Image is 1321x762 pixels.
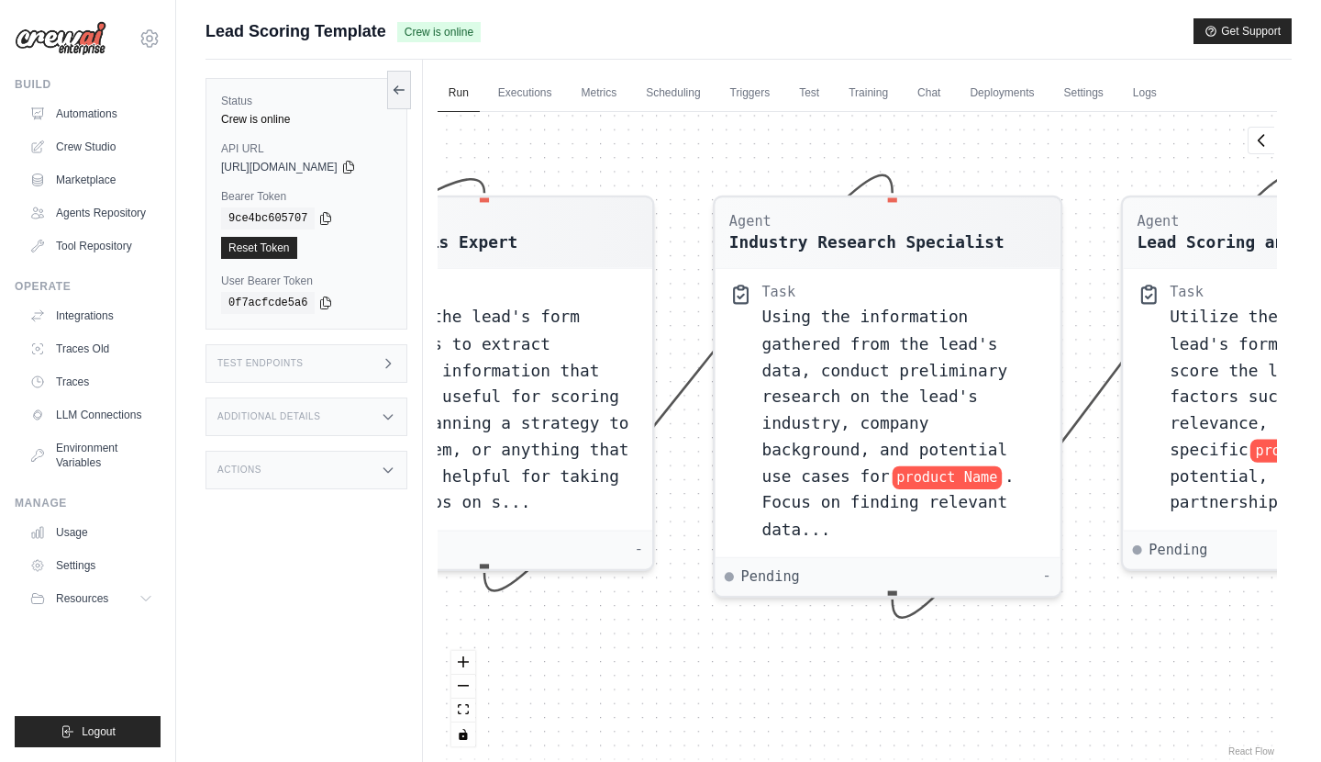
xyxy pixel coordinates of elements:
[1052,74,1114,113] a: Settings
[634,541,642,559] div: -
[22,301,161,331] a: Integrations
[221,160,338,174] span: [URL][DOMAIN_NAME]
[221,237,297,259] a: Reset Token
[1122,74,1168,113] a: Logs
[484,175,893,591] g: Edge from 5bae0f9d6d958f60534b7f39307a794a to b3888eea9c0ae7488d09a95aab66a593
[451,651,475,675] button: zoom in
[217,411,320,422] h3: Additional Details
[15,496,161,510] div: Manage
[22,400,161,430] a: LLM Connections
[140,179,484,354] g: Edge from inputsNode to 5bae0f9d6d958f60534b7f39307a794a
[397,22,481,42] span: Crew is online
[353,308,628,512] span: Analyze the lead's form responses to extract critical information that might be useful for scorin...
[451,651,475,746] div: React Flow controls
[713,196,1062,598] div: AgentIndustry Research SpecialistTaskUsing the information gathered from the lead's data, conduct...
[451,675,475,699] button: zoom out
[221,112,392,127] div: Crew is online
[22,231,161,261] a: Tool Repository
[1193,18,1292,44] button: Get Support
[217,358,304,369] h3: Test Endpoints
[15,21,106,56] img: Logo
[438,74,480,113] a: Run
[906,74,951,113] a: Chat
[571,74,628,113] a: Metrics
[15,716,161,747] button: Logout
[221,141,392,156] label: API URL
[729,212,1005,230] div: Agent
[761,466,1014,538] span: . Focus on finding relevant data...
[56,591,108,606] span: Resources
[451,699,475,723] button: fit view
[740,567,799,586] span: Pending
[761,304,1046,543] div: Using the information gathered from the lead's data, conduct preliminary research on the lead's i...
[321,230,517,253] div: Lead Analysis Expert
[82,724,116,739] span: Logout
[221,274,392,288] label: User Bearer Token
[22,198,161,228] a: Agents Repository
[353,304,638,516] div: Analyze the lead's form responses to extract critical information that might be useful for scorin...
[729,230,1005,253] div: Industry Research Specialist
[22,99,161,129] a: Automations
[22,132,161,162] a: Crew Studio
[22,367,161,397] a: Traces
[221,189,392,204] label: Bearer Token
[892,465,1002,488] span: product Name
[635,74,711,113] a: Scheduling
[221,207,315,230] code: 9ce4bc605707
[221,292,315,314] code: 0f7acfcde5a6
[1228,746,1274,756] a: React Flow attribution
[205,18,386,44] span: Lead Scoring Template
[719,74,782,113] a: Triggers
[788,74,830,113] a: Test
[487,74,563,113] a: Executions
[22,165,161,195] a: Marketplace
[893,175,1301,618] g: Edge from b3888eea9c0ae7488d09a95aab66a593 to 700540dd8c1661dab848f705549ef31d
[959,74,1045,113] a: Deployments
[22,551,161,580] a: Settings
[838,74,899,113] a: Training
[221,94,392,108] label: Status
[22,584,161,613] button: Resources
[1170,283,1204,301] div: Task
[217,465,261,476] h3: Actions
[1042,567,1050,586] div: -
[22,433,161,477] a: Environment Variables
[1149,541,1207,559] span: Pending
[321,212,517,230] div: Agent
[305,196,654,571] div: AgentLead Analysis ExpertAnalyze the lead's form responses to extract critical information that m...
[22,334,161,364] a: Traces Old
[761,308,1007,486] span: Using the information gathered from the lead's data, conduct preliminary research on the lead's i...
[15,279,161,294] div: Operate
[761,283,795,301] div: Task
[15,77,161,92] div: Build
[22,518,161,547] a: Usage
[451,723,475,746] button: toggle interactivity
